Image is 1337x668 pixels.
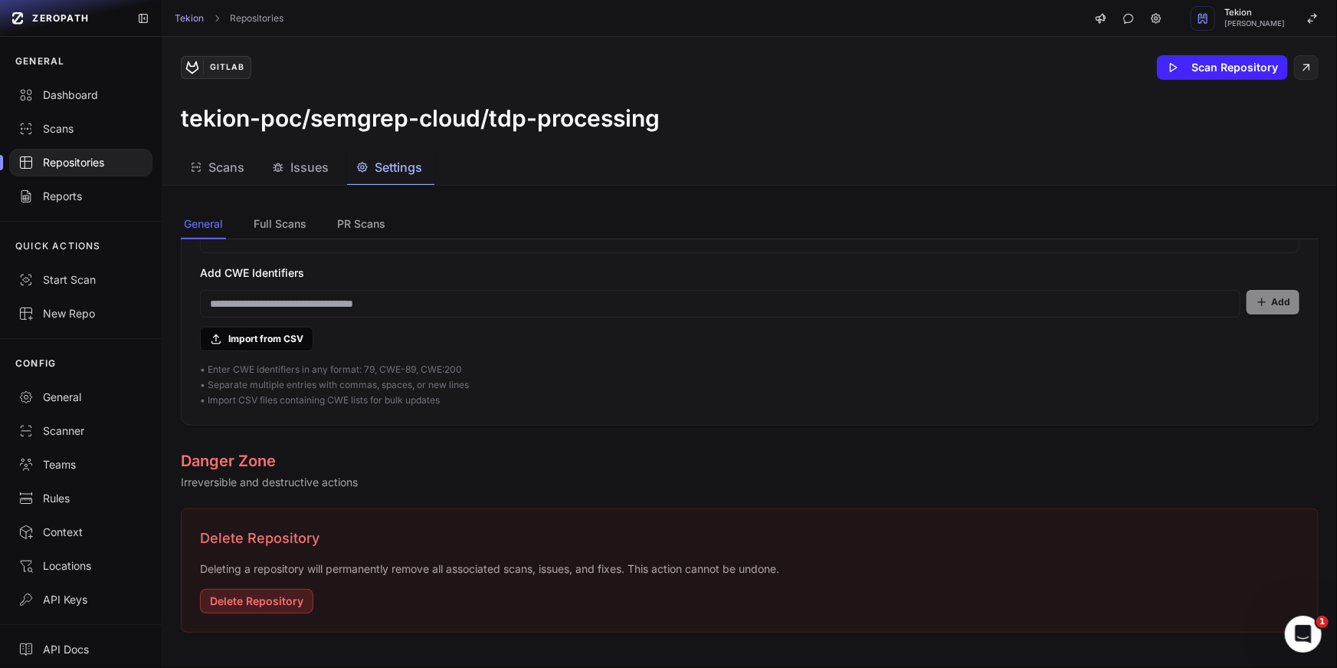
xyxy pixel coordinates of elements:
p: CONFIG [15,357,56,370]
div: New Repo [18,306,143,321]
div: Reports [18,189,143,204]
iframe: Intercom live chat [1285,616,1322,653]
nav: breadcrumb [175,12,283,25]
p: Deleting a repository will permanently remove all associated scans, issues, and fixes. This actio... [200,561,1299,577]
p: • Enter CWE identifiers in any format: 79, CWE-89, CWE:200 [200,364,1299,376]
svg: chevron right, [211,13,222,24]
div: Teams [18,457,143,472]
p: QUICK ACTIONS [15,240,101,252]
span: 1 [1316,616,1329,628]
span: [PERSON_NAME] [1224,20,1285,28]
div: API Keys [18,592,143,607]
div: Locations [18,558,143,574]
div: Dashboard [18,87,143,103]
button: Delete Repository [200,589,313,614]
div: GitLab [203,61,251,74]
div: Start Scan [18,272,143,288]
div: API Docs [18,642,143,657]
h3: Delete Repository [200,528,1299,549]
button: General [181,210,226,239]
span: Scans [208,158,244,176]
div: Context [18,525,143,540]
button: PR Scans [334,210,388,239]
span: Issues [290,158,329,176]
span: ZEROPATH [32,12,89,25]
span: Tekion [1224,8,1285,17]
h3: tekion-poc/semgrep-cloud/tdp-processing [181,104,660,132]
p: Add CWE Identifiers [200,265,1299,281]
p: • Import CSV files containing CWE lists for bulk updates [200,394,1299,406]
button: Scan Repository [1157,55,1288,80]
div: Scans [18,121,143,137]
div: Scanner [18,423,143,439]
div: Repositories [18,155,143,170]
p: GENERAL [15,55,64,67]
button: Full Scans [251,210,310,239]
h2: Danger Zone [181,450,1319,472]
span: Settings [375,158,422,176]
p: Irreversible and destructive actions [181,475,1319,490]
div: General [18,390,143,405]
a: Tekion [175,12,204,25]
a: Repositories [230,12,283,25]
p: • Separate multiple entries with commas, spaces, or new lines [200,379,1299,391]
a: ZEROPATH [6,6,125,31]
div: Rules [18,491,143,506]
button: Import from CSV [200,327,313,351]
